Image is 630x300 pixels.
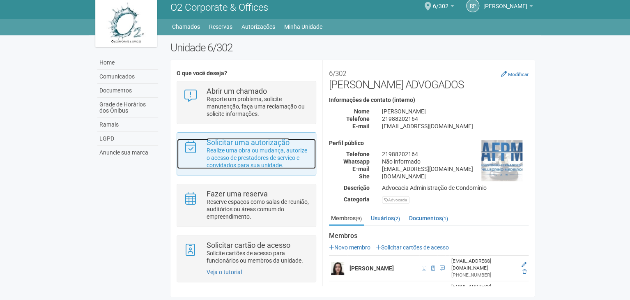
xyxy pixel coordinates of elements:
a: Documentos [97,84,158,98]
p: Reserve espaços como salas de reunião, auditórios ou áreas comum do empreendimento. [207,198,310,220]
div: Advocacia Administração de Condomínio [376,184,535,192]
strong: Nome [354,108,370,115]
strong: Telefone [346,151,370,157]
div: [DOMAIN_NAME] [376,173,535,180]
strong: Telefone [346,115,370,122]
h2: Unidade 6/302 [170,42,535,54]
a: Minha Unidade [284,21,322,32]
a: Modificar [501,71,529,77]
strong: Abrir um chamado [207,87,267,95]
div: 21988202164 [376,115,535,122]
a: Anuncie sua marca [97,146,158,159]
div: 21988202164 [376,150,535,158]
strong: Whatsapp [343,158,370,165]
strong: Categoria [344,196,370,203]
div: [EMAIL_ADDRESS][DOMAIN_NAME] [376,122,535,130]
div: [EMAIL_ADDRESS][DOMAIN_NAME] [376,165,535,173]
p: Reporte um problema, solicite manutenção, faça uma reclamação ou solicite informações. [207,95,310,118]
small: (2) [394,216,400,222]
a: Chamados [172,21,200,32]
a: Excluir membro [522,269,527,275]
strong: Fazer uma reserva [207,189,268,198]
strong: E-mail [352,123,370,129]
span: O2 Corporate & Offices [170,2,268,13]
a: Comunicados [97,70,158,84]
div: [PERSON_NAME] [376,108,535,115]
a: Ramais [97,118,158,132]
a: Veja o tutorial [207,269,242,275]
a: LGPD [97,132,158,146]
div: [EMAIL_ADDRESS][DOMAIN_NAME] [451,283,516,297]
img: user.png [331,262,344,275]
small: (9) [356,216,362,222]
a: Solicitar cartões de acesso [376,244,449,251]
a: Home [97,56,158,70]
strong: Descrição [344,185,370,191]
h4: Perfil público [329,140,529,146]
small: 6/302 [329,69,346,78]
strong: [PERSON_NAME] [349,265,394,272]
a: Documentos(1) [407,212,450,224]
strong: Membros [329,232,529,240]
small: (1) [442,216,448,222]
a: Editar membro [522,262,527,268]
strong: Solicitar cartão de acesso [207,241,290,249]
a: Solicitar cartão de acesso Solicite cartões de acesso para funcionários ou membros da unidade. [183,242,309,264]
a: Usuários(2) [369,212,402,224]
p: Solicite cartões de acesso para funcionários ou membros da unidade. [207,249,310,264]
a: Solicitar uma autorização Realize uma obra ou mudança, autorize o acesso de prestadores de serviç... [183,139,309,169]
div: [EMAIL_ADDRESS][DOMAIN_NAME] [451,258,516,272]
h4: O que você deseja? [177,70,316,76]
strong: Site [359,173,370,180]
img: business.png [481,140,522,181]
a: Fazer uma reserva Reserve espaços como salas de reunião, auditórios ou áreas comum do empreendime... [183,190,309,220]
small: Modificar [508,72,529,77]
a: Reservas [209,21,232,32]
h4: Informações de contato (interno) [329,97,529,103]
a: Abrir um chamado Reporte um problema, solicite manutenção, faça uma reclamação ou solicite inform... [183,88,309,118]
div: Advocacia [382,196,409,204]
strong: Solicitar uma autorização [207,138,290,147]
a: Grade de Horários dos Ônibus [97,98,158,118]
div: Não informado [376,158,535,165]
p: Realize uma obra ou mudança, autorize o acesso de prestadores de serviço e convidados para sua un... [207,147,310,169]
strong: E-mail [352,166,370,172]
a: Membros(9) [329,212,364,226]
div: [PHONE_NUMBER] [451,272,516,279]
a: 6/302 [433,4,454,11]
h2: [PERSON_NAME] ADVOGADOS [329,66,529,91]
a: Autorizações [241,21,275,32]
a: Novo membro [329,244,370,251]
a: [PERSON_NAME] [483,4,533,11]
